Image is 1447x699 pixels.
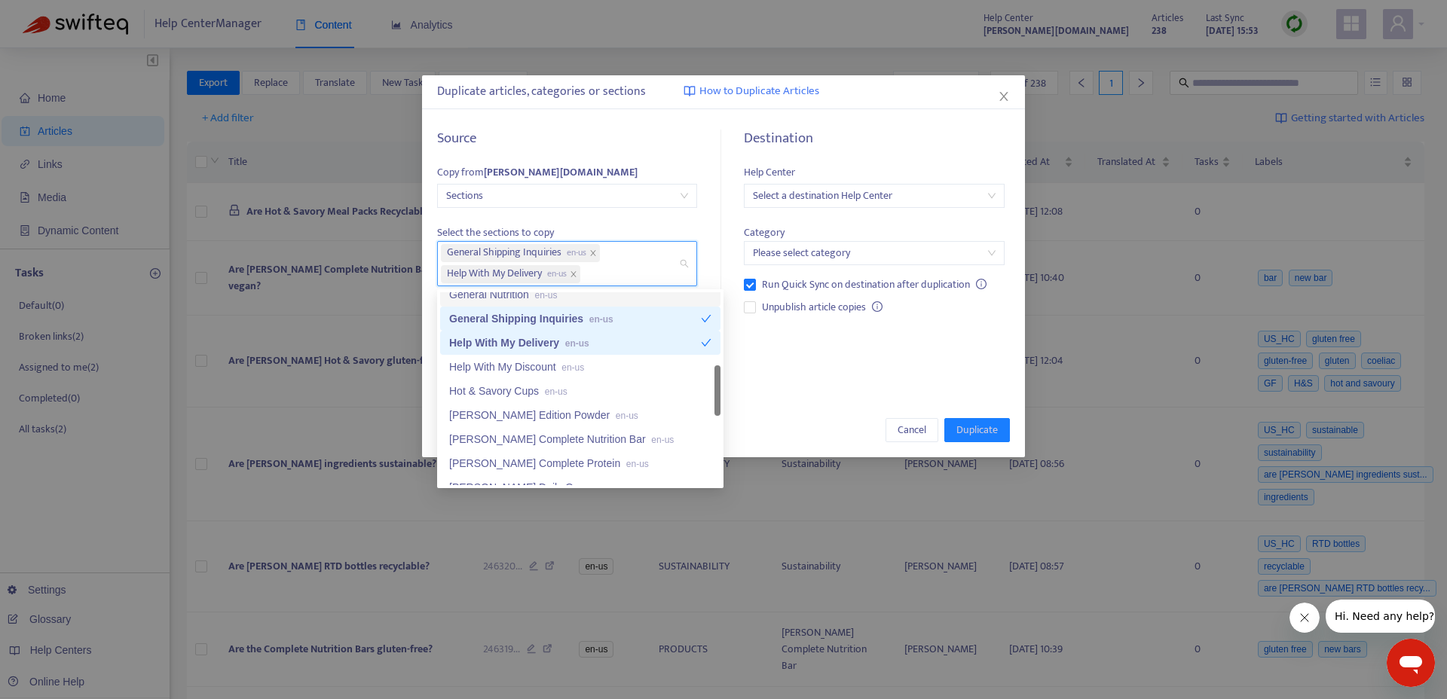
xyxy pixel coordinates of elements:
span: Run Quick Sync on destination after duplication [756,276,976,293]
button: Cancel [886,418,938,442]
div: [PERSON_NAME] Edition Powder [449,407,711,423]
span: en-us [616,411,638,421]
div: [PERSON_NAME] Daily Greens [449,479,711,496]
span: en-us [589,314,613,325]
span: How to Duplicate Articles [699,83,819,100]
span: check [701,337,711,348]
span: en-us [561,362,584,373]
span: close [998,90,1010,102]
span: Sections [446,185,688,207]
div: Duplicate articles, categories or sections [437,83,1010,101]
iframe: Button to launch messaging window [1387,639,1435,687]
div: Help With My Delivery [449,334,701,351]
button: Close [996,88,1012,105]
span: info-circle [976,279,987,289]
span: en-us [545,386,567,397]
span: Cancel [898,422,926,438]
span: General Shipping Inquiries [447,244,586,262]
div: [PERSON_NAME] Complete Protein [449,455,711,472]
span: en-us [534,290,557,301]
span: Help Center [744,163,795,181]
h5: Source [437,130,697,148]
div: General Nutrition [449,286,711,303]
span: en-us [626,459,649,469]
span: en-us [567,245,586,260]
span: Select the sections to copy [437,224,697,241]
span: close [570,270,577,278]
span: en-us [606,483,629,493]
iframe: Close message [1289,603,1320,633]
span: Unpublish article copies [756,299,872,316]
span: en-us [565,338,589,349]
h5: Destination [744,130,1004,148]
span: info-circle [872,301,883,312]
iframe: Message from company [1326,600,1435,633]
div: General Shipping Inquiries [449,310,701,327]
span: close [589,249,597,257]
span: en-us [547,266,567,281]
span: Category [744,224,785,241]
strong: [PERSON_NAME][DOMAIN_NAME] [484,163,638,181]
a: How to Duplicate Articles [684,83,819,100]
div: Help With My Discount [449,359,711,375]
div: Hot & Savory Cups [449,383,711,399]
span: Copy from [437,163,638,181]
span: Help With My Delivery [447,265,567,283]
span: en-us [651,435,674,445]
button: Duplicate [944,418,1010,442]
img: image-link [684,85,696,97]
div: [PERSON_NAME] Complete Nutrition Bar [449,431,711,447]
span: check [701,313,711,324]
